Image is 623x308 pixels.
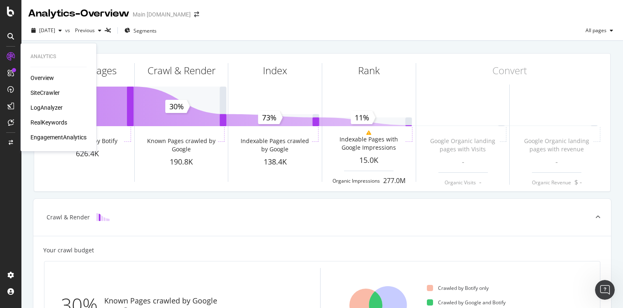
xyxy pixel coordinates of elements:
[30,53,87,60] div: Analytics
[133,27,157,34] span: Segments
[427,284,489,292] div: Crawled by Botify only
[358,63,380,78] div: Rank
[228,157,322,167] div: 138.4K
[263,63,287,78] div: Index
[135,157,228,167] div: 190.8K
[334,135,404,152] div: Indexable Pages with Google Impressions
[52,137,117,145] div: Pages crawled by Botify
[30,103,63,112] a: LogAnalyzer
[28,24,65,37] button: [DATE]
[43,246,94,254] div: Your crawl budget
[30,74,54,82] a: Overview
[595,280,615,300] iframe: Intercom live chat
[383,176,405,186] div: 277.0M
[47,213,90,221] div: Crawl & Render
[72,24,105,37] button: Previous
[333,177,380,184] div: Organic Impressions
[104,296,217,306] div: Known Pages crawled by Google
[72,27,95,34] span: Previous
[133,10,191,19] div: Main [DOMAIN_NAME]
[322,155,416,166] div: 15.0K
[65,27,72,34] span: vs
[582,27,607,34] span: All pages
[582,24,616,37] button: All pages
[194,12,199,17] div: arrow-right-arrow-left
[30,133,87,141] a: EngagementAnalytics
[148,63,215,78] div: Crawl & Render
[121,24,160,37] button: Segments
[41,148,134,159] div: 626.4K
[240,137,310,153] div: Indexable Pages crawled by Google
[30,118,67,127] a: RealKeywords
[39,27,55,34] span: 2025 Aug. 17th
[28,7,129,21] div: Analytics - Overview
[30,89,60,97] a: SiteCrawler
[427,299,506,306] div: Crawled by Google and Botify
[146,137,216,153] div: Known Pages crawled by Google
[96,213,110,221] img: block-icon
